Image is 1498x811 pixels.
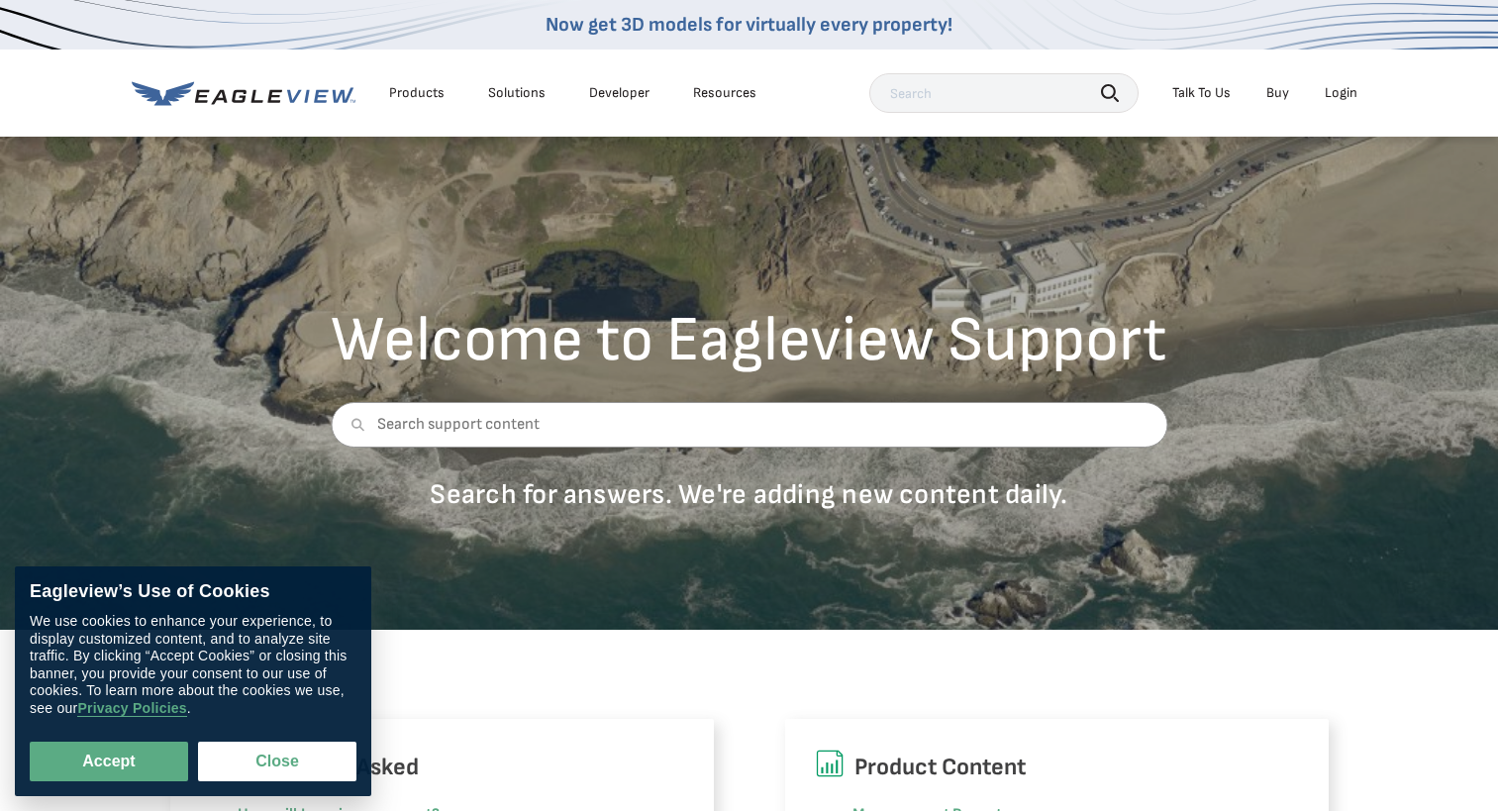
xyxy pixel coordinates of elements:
div: Products [389,84,445,102]
a: Developer [589,84,649,102]
h6: Frequently Asked [200,749,684,786]
h2: Welcome to Eagleview Support [331,309,1167,372]
div: Eagleview’s Use of Cookies [30,581,356,603]
input: Search [869,73,1139,113]
button: Close [198,742,356,781]
a: Privacy Policies [77,700,186,717]
h6: Product Content [815,749,1299,786]
a: Now get 3D models for virtually every property! [546,13,952,37]
div: Talk To Us [1172,84,1231,102]
p: Search for answers. We're adding new content daily. [331,477,1167,512]
div: Solutions [488,84,546,102]
button: Accept [30,742,188,781]
div: We use cookies to enhance your experience, to display customized content, and to analyze site tra... [30,613,356,717]
div: Login [1325,84,1357,102]
a: Buy [1266,84,1289,102]
input: Search support content [331,402,1167,448]
div: Resources [693,84,756,102]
